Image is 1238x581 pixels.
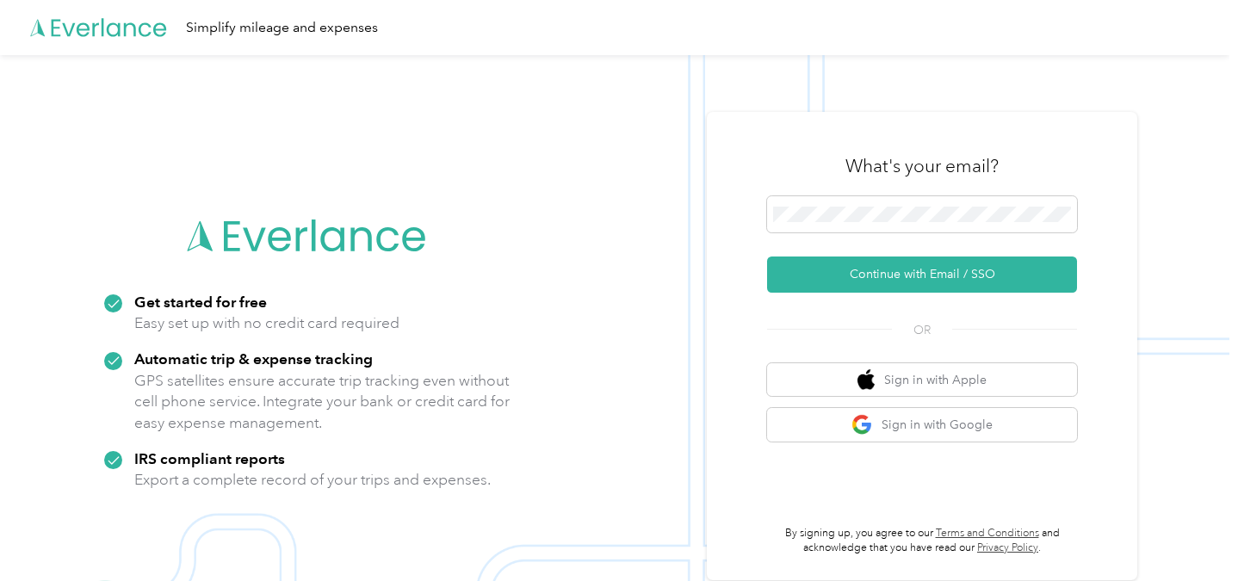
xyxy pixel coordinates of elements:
[767,526,1077,556] p: By signing up, you agree to our and acknowledge that you have read our .
[845,154,999,178] h3: What's your email?
[134,469,491,491] p: Export a complete record of your trips and expenses.
[767,257,1077,293] button: Continue with Email / SSO
[134,449,285,467] strong: IRS compliant reports
[134,370,511,434] p: GPS satellites ensure accurate trip tracking even without cell phone service. Integrate your bank...
[892,321,952,339] span: OR
[134,349,373,368] strong: Automatic trip & expense tracking
[134,312,399,334] p: Easy set up with no credit card required
[767,408,1077,442] button: google logoSign in with Google
[851,414,873,436] img: google logo
[1142,485,1238,581] iframe: Everlance-gr Chat Button Frame
[134,293,267,311] strong: Get started for free
[936,527,1039,540] a: Terms and Conditions
[186,17,378,39] div: Simplify mileage and expenses
[767,363,1077,397] button: apple logoSign in with Apple
[857,369,875,391] img: apple logo
[977,541,1038,554] a: Privacy Policy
